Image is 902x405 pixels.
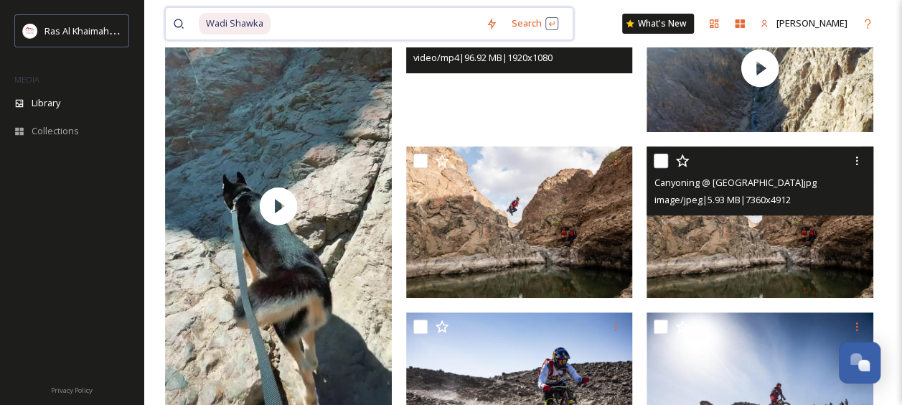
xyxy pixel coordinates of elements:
[14,74,39,85] span: MEDIA
[44,24,248,37] span: Ras Al Khaimah Tourism Development Authority
[647,146,873,298] img: Canyoning @ Wadi Shawka.jpg
[776,17,847,29] span: [PERSON_NAME]
[51,386,93,395] span: Privacy Policy
[753,9,855,37] a: [PERSON_NAME]
[32,96,60,110] span: Library
[51,381,93,398] a: Privacy Policy
[23,24,37,38] img: Logo_RAKTDA_RGB-01.png
[199,13,271,34] span: Wadi Shawka
[504,9,565,37] div: Search
[413,51,553,64] span: video/mp4 | 96.92 MB | 1920 x 1080
[647,4,873,132] img: thumbnail
[654,193,790,206] span: image/jpeg | 5.93 MB | 7360 x 4912
[32,124,79,138] span: Collections
[654,176,816,189] span: Canyoning @ [GEOGRAPHIC_DATA]jpg
[622,14,694,34] a: What's New
[406,146,633,298] img: Wadi Shawka.jpg
[839,342,880,383] button: Open Chat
